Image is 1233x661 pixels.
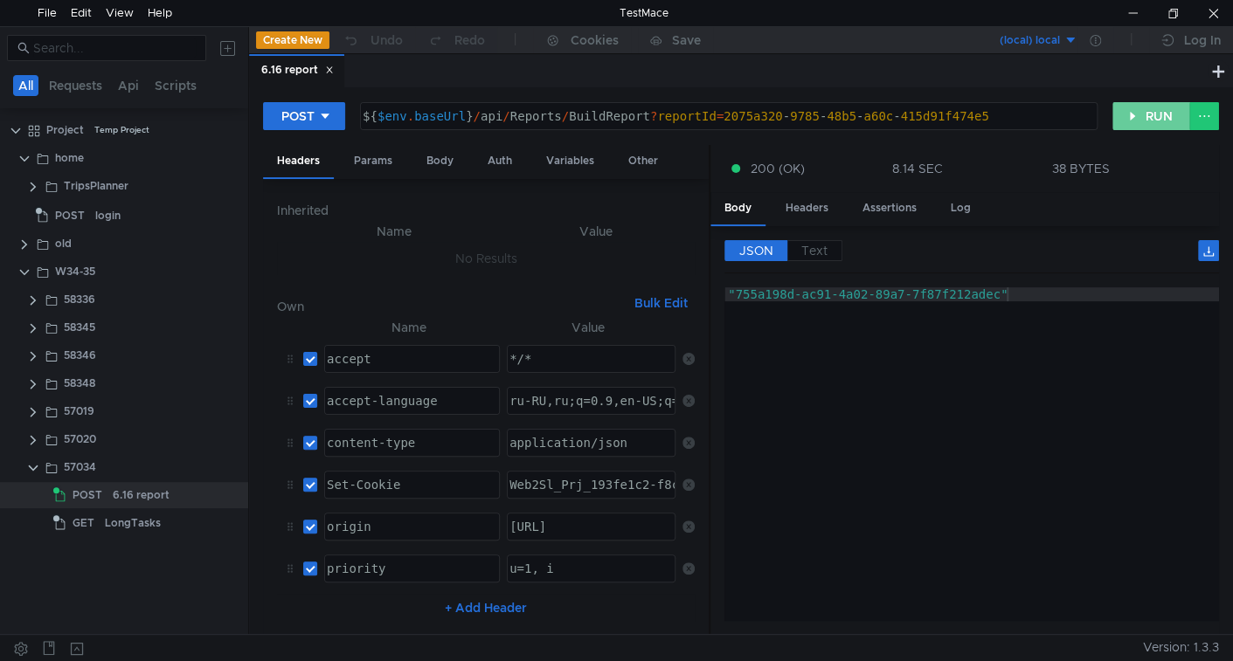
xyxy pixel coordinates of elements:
[263,145,334,179] div: Headers
[317,317,500,338] th: Name
[64,342,96,368] div: 58346
[44,75,107,96] button: Requests
[937,192,985,224] div: Log
[614,145,672,177] div: Other
[571,30,619,51] div: Cookies
[415,27,497,53] button: Redo
[532,145,608,177] div: Variables
[496,221,695,242] th: Value
[455,251,517,266] nz-embed-empty: No Results
[46,117,84,143] div: Project
[801,243,828,258] span: Text
[64,173,128,199] div: TripsPlanner
[1143,635,1219,660] span: Version: 1.3.3
[73,510,94,536] span: GET
[340,145,406,177] div: Params
[956,26,1077,54] button: (local) local
[371,30,403,51] div: Undo
[1184,30,1221,51] div: Log In
[113,75,144,96] button: Api
[454,30,485,51] div: Redo
[849,192,931,224] div: Assertions
[64,454,96,480] div: 57034
[739,243,773,258] span: JSON
[277,200,695,221] h6: Inherited
[94,117,149,143] div: Temp Project
[95,203,121,229] div: login
[672,34,701,46] div: Save
[64,286,95,313] div: 58336
[105,510,161,536] div: LongTasks
[772,192,842,224] div: Headers
[474,145,526,177] div: Auth
[55,231,72,257] div: old
[55,203,85,229] span: POST
[281,107,315,126] div: POST
[55,258,95,285] div: W34-35
[1112,102,1190,130] button: RUN
[73,482,102,508] span: POST
[261,61,334,79] div: 6.16 report
[1052,161,1110,176] div: 38 BYTES
[13,75,38,96] button: All
[149,75,202,96] button: Scripts
[438,597,534,618] button: + Add Header
[256,31,329,49] button: Create New
[329,27,415,53] button: Undo
[64,370,95,396] div: 58348
[113,482,170,508] div: 6.16 report
[751,159,805,178] span: 200 (OK)
[291,221,496,242] th: Name
[64,398,94,424] div: 57019
[263,102,345,130] button: POST
[500,317,675,338] th: Value
[710,192,765,226] div: Body
[1000,32,1060,49] div: (local) local
[891,161,942,176] div: 8.14 SEC
[55,145,84,171] div: home
[412,145,468,177] div: Body
[64,314,95,341] div: 58345
[627,293,695,313] button: Bulk Edit
[33,38,196,58] input: Search...
[64,426,96,452] div: 57020
[277,296,627,317] h6: Own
